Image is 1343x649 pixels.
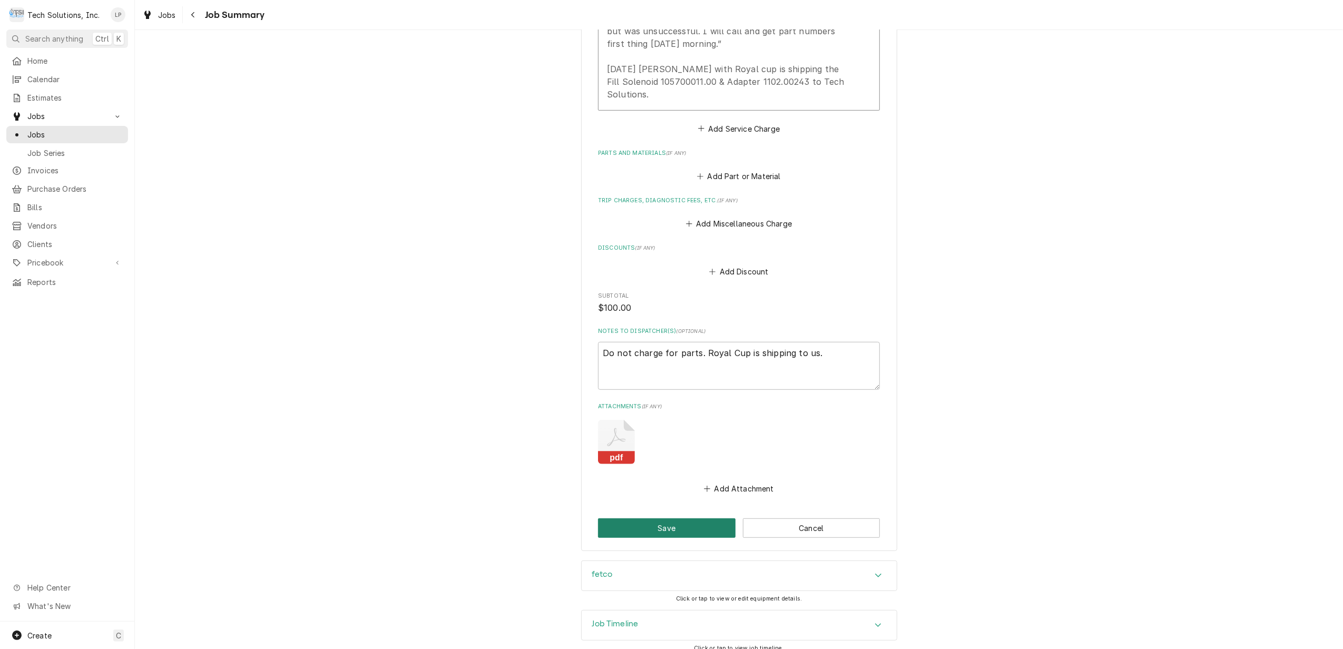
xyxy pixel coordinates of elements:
[27,9,100,21] div: Tech Solutions, Inc.
[27,239,123,250] span: Clients
[6,579,128,596] a: Go to Help Center
[708,264,770,279] button: Add Discount
[27,111,107,122] span: Jobs
[598,196,880,231] div: Trip Charges, Diagnostic Fees, etc.
[27,92,123,103] span: Estimates
[696,121,781,136] button: Add Service Charge
[598,327,880,336] label: Notes to Dispatcher(s)
[598,244,880,252] label: Discounts
[27,277,123,288] span: Reports
[676,595,802,602] span: Click or tap to view or edit equipment details.
[598,518,736,538] button: Save
[666,150,686,156] span: ( if any )
[27,631,52,640] span: Create
[6,71,128,88] a: Calendar
[27,220,123,231] span: Vendors
[677,328,706,334] span: ( optional )
[6,52,128,70] a: Home
[598,303,631,313] span: $100.00
[6,597,128,615] a: Go to What's New
[598,292,880,300] span: Subtotal
[598,302,880,314] span: Subtotal
[598,149,880,184] div: Parts and Materials
[598,518,880,538] div: Button Group
[592,569,613,579] h3: fetco
[598,196,880,205] label: Trip Charges, Diagnostic Fees, etc.
[6,235,128,253] a: Clients
[6,107,128,125] a: Go to Jobs
[95,33,109,44] span: Ctrl
[27,582,122,593] span: Help Center
[27,601,122,612] span: What's New
[6,29,128,48] button: Search anythingCtrlK
[6,126,128,143] a: Jobs
[111,7,125,22] div: LP
[6,89,128,106] a: Estimates
[598,327,880,389] div: Notes to Dispatcher(s)
[582,611,897,640] button: Accordion Details Expand Trigger
[635,245,655,251] span: ( if any )
[702,481,776,496] button: Add Attachment
[6,144,128,162] a: Job Series
[598,420,635,464] button: pdf
[598,244,880,279] div: Discounts
[582,611,897,640] div: Accordion Header
[9,7,24,22] div: Tech Solutions, Inc.'s Avatar
[158,9,176,21] span: Jobs
[684,217,793,231] button: Add Miscellaneous Charge
[27,129,123,140] span: Jobs
[27,257,107,268] span: Pricebook
[642,404,662,409] span: ( if any )
[598,149,880,158] label: Parts and Materials
[582,561,897,591] div: Accordion Header
[6,162,128,179] a: Invoices
[581,560,897,591] div: fetco
[116,33,121,44] span: K
[138,6,180,24] a: Jobs
[25,33,83,44] span: Search anything
[27,147,123,159] span: Job Series
[6,180,128,198] a: Purchase Orders
[27,183,123,194] span: Purchase Orders
[598,402,880,496] div: Attachments
[598,402,880,411] label: Attachments
[592,619,639,629] h3: Job Timeline
[27,165,123,176] span: Invoices
[582,561,897,591] button: Accordion Details Expand Trigger
[202,8,265,22] span: Job Summary
[581,610,897,641] div: Job Timeline
[743,518,880,538] button: Cancel
[6,199,128,216] a: Bills
[116,630,121,641] span: C
[111,7,125,22] div: Lisa Paschal's Avatar
[6,217,128,234] a: Vendors
[695,169,782,184] button: Add Part or Material
[27,202,123,213] span: Bills
[185,6,202,23] button: Navigate back
[6,254,128,271] a: Go to Pricebook
[598,518,880,538] div: Button Group Row
[9,7,24,22] div: T
[27,74,123,85] span: Calendar
[598,342,880,390] textarea: Do not charge for parts. Royal Cup is shipping to us.
[6,273,128,291] a: Reports
[27,55,123,66] span: Home
[718,198,738,203] span: ( if any )
[598,292,880,314] div: Subtotal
